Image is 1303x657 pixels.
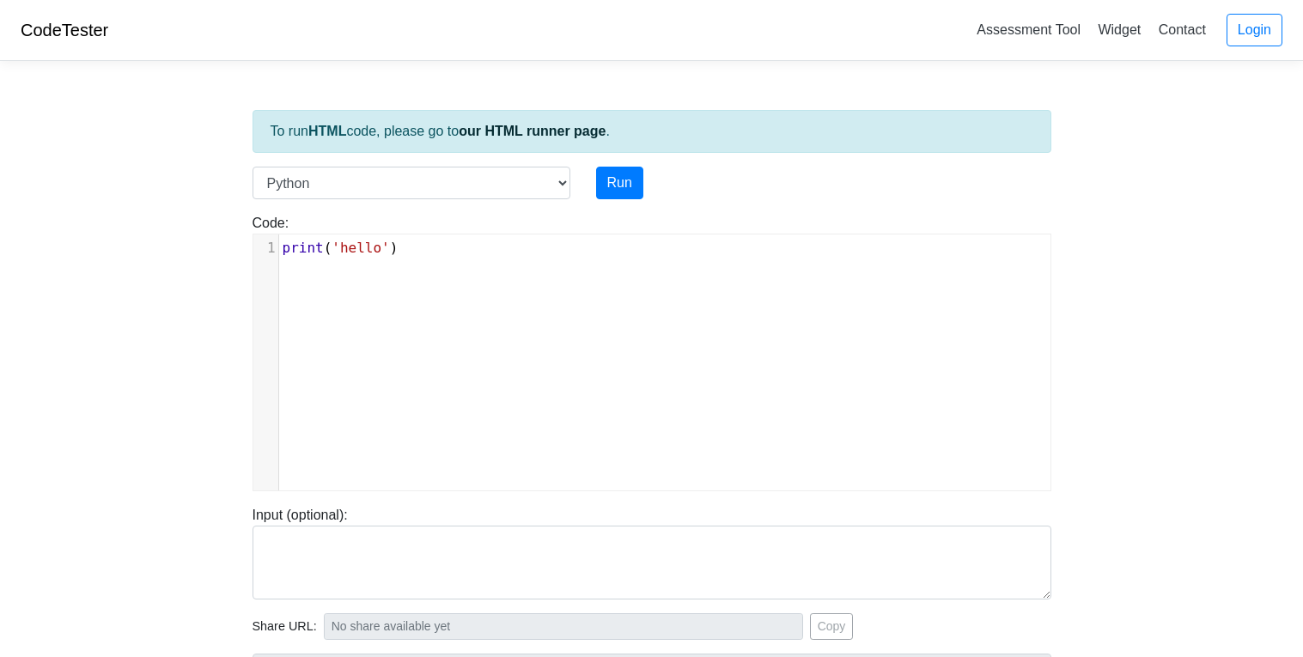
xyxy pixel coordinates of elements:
[1227,14,1282,46] a: Login
[253,110,1051,153] div: To run code, please go to .
[459,124,606,138] a: our HTML runner page
[253,238,278,259] div: 1
[596,167,643,199] button: Run
[283,240,324,256] span: print
[970,15,1087,44] a: Assessment Tool
[324,613,803,640] input: No share available yet
[1091,15,1148,44] a: Widget
[1152,15,1213,44] a: Contact
[283,240,399,256] span: ( )
[308,124,346,138] strong: HTML
[253,617,317,636] span: Share URL:
[240,213,1064,491] div: Code:
[240,505,1064,599] div: Input (optional):
[21,21,108,40] a: CodeTester
[810,613,854,640] button: Copy
[332,240,389,256] span: 'hello'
